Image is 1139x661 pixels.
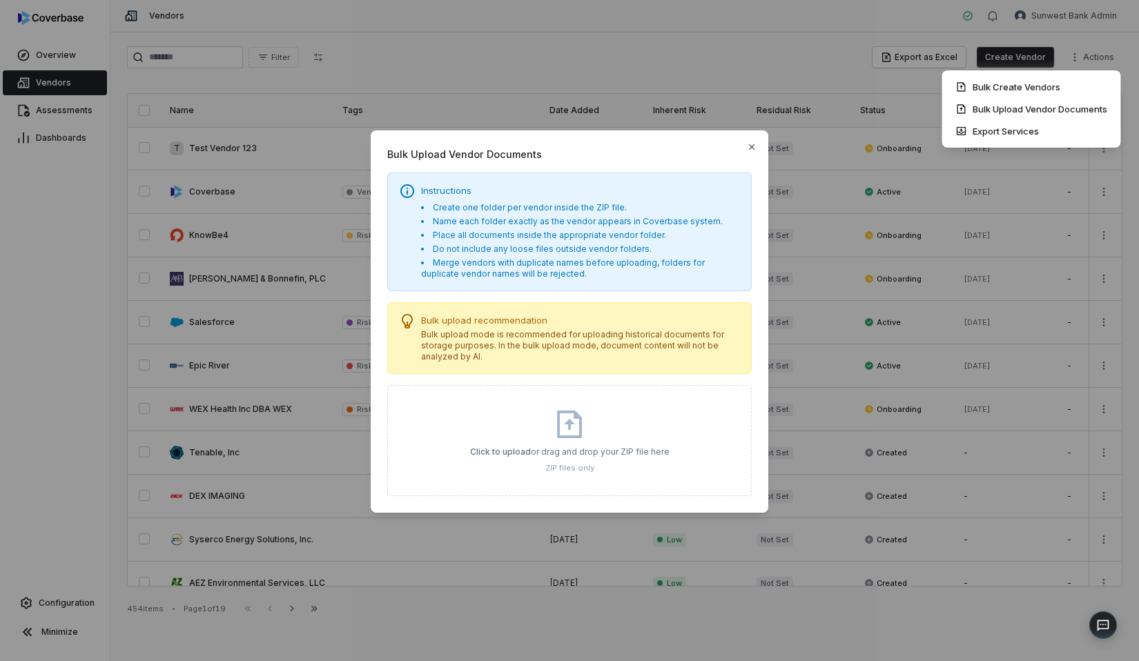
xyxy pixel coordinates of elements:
[421,230,740,241] li: Place all documents inside the appropriate vendor folder.
[470,446,531,457] span: Click to upload
[421,202,740,213] li: Create one folder per vendor inside the ZIP file.
[421,257,740,279] li: Merge vendors with duplicate names before uploading, folders for duplicate vendor names will be r...
[387,147,752,161] span: Bulk Upload Vendor Documents
[421,244,740,255] li: Do not include any loose files outside vendor folders.
[421,216,740,227] li: Name each folder exactly as the vendor appears in Coverbase system.
[470,463,670,473] div: ZIP files only
[470,446,670,457] div: or drag and drop your ZIP file here
[421,314,740,326] p: Bulk upload recommendation
[421,184,740,197] p: Instructions
[421,329,740,362] p: Bulk upload mode is recommended for uploading historical documents for storage purposes. In the b...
